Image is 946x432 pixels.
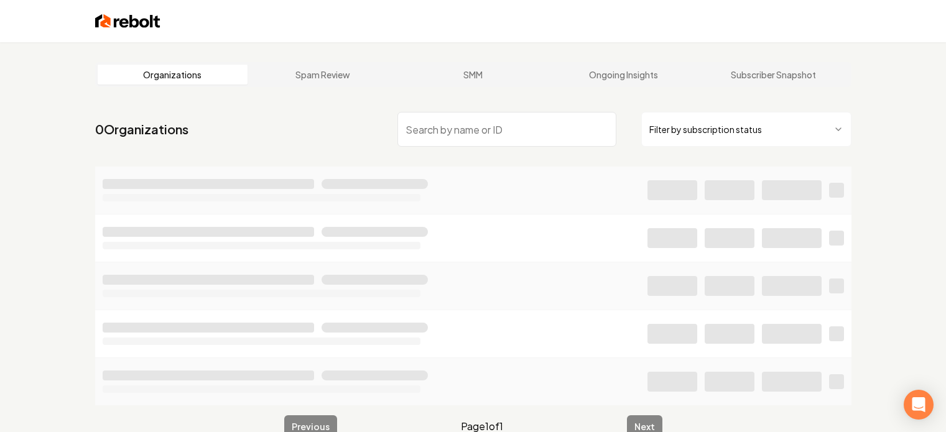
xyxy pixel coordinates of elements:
[698,65,849,85] a: Subscriber Snapshot
[95,121,188,138] a: 0Organizations
[98,65,248,85] a: Organizations
[904,390,934,420] div: Open Intercom Messenger
[397,112,616,147] input: Search by name or ID
[398,65,549,85] a: SMM
[248,65,398,85] a: Spam Review
[548,65,698,85] a: Ongoing Insights
[95,12,160,30] img: Rebolt Logo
